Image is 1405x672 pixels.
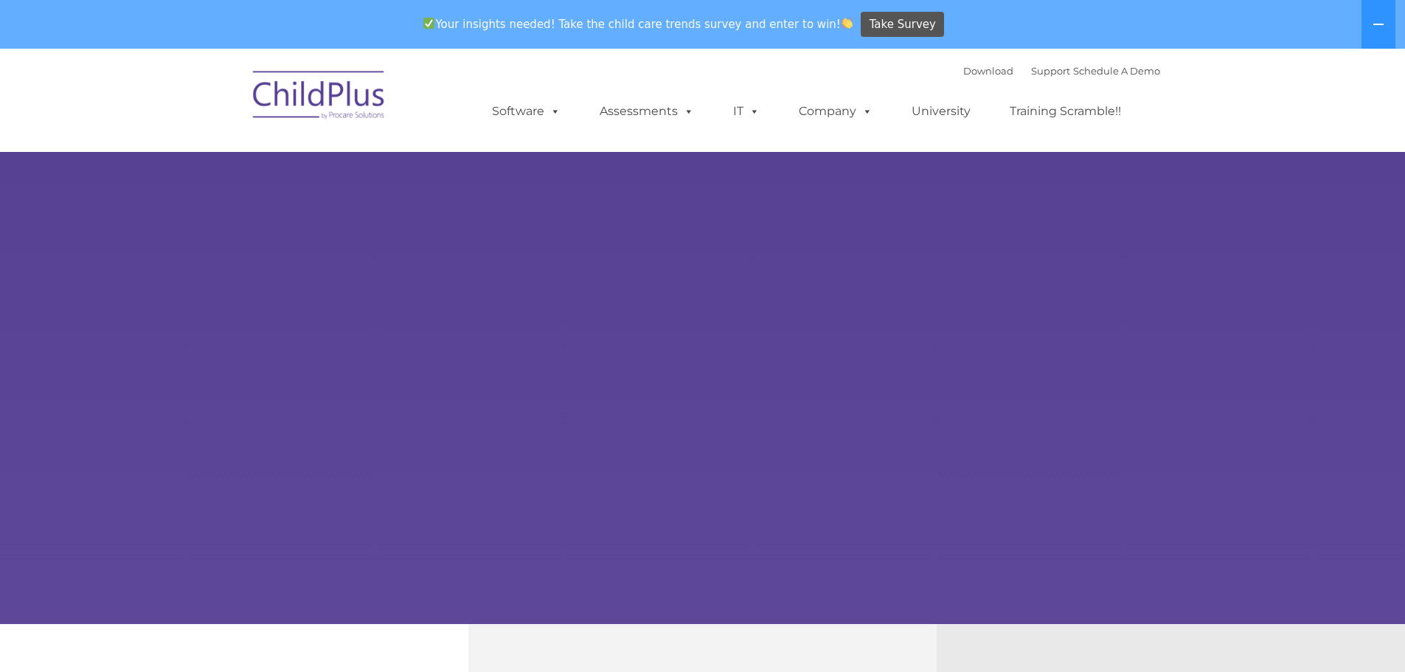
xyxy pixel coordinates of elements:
span: Take Survey [870,12,936,38]
a: Take Survey [861,12,944,38]
img: 👏 [842,18,853,29]
a: Company [784,97,887,126]
a: Download [963,65,1013,77]
a: Support [1031,65,1070,77]
font: | [963,65,1160,77]
a: Software [477,97,575,126]
span: Your insights needed! Take the child care trends survey and enter to win! [417,10,859,38]
img: ChildPlus by Procare Solutions [246,60,393,134]
a: IT [718,97,774,126]
img: ✅ [423,18,434,29]
a: Training Scramble!! [995,97,1136,126]
a: Schedule A Demo [1073,65,1160,77]
a: University [897,97,985,126]
a: Assessments [585,97,709,126]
